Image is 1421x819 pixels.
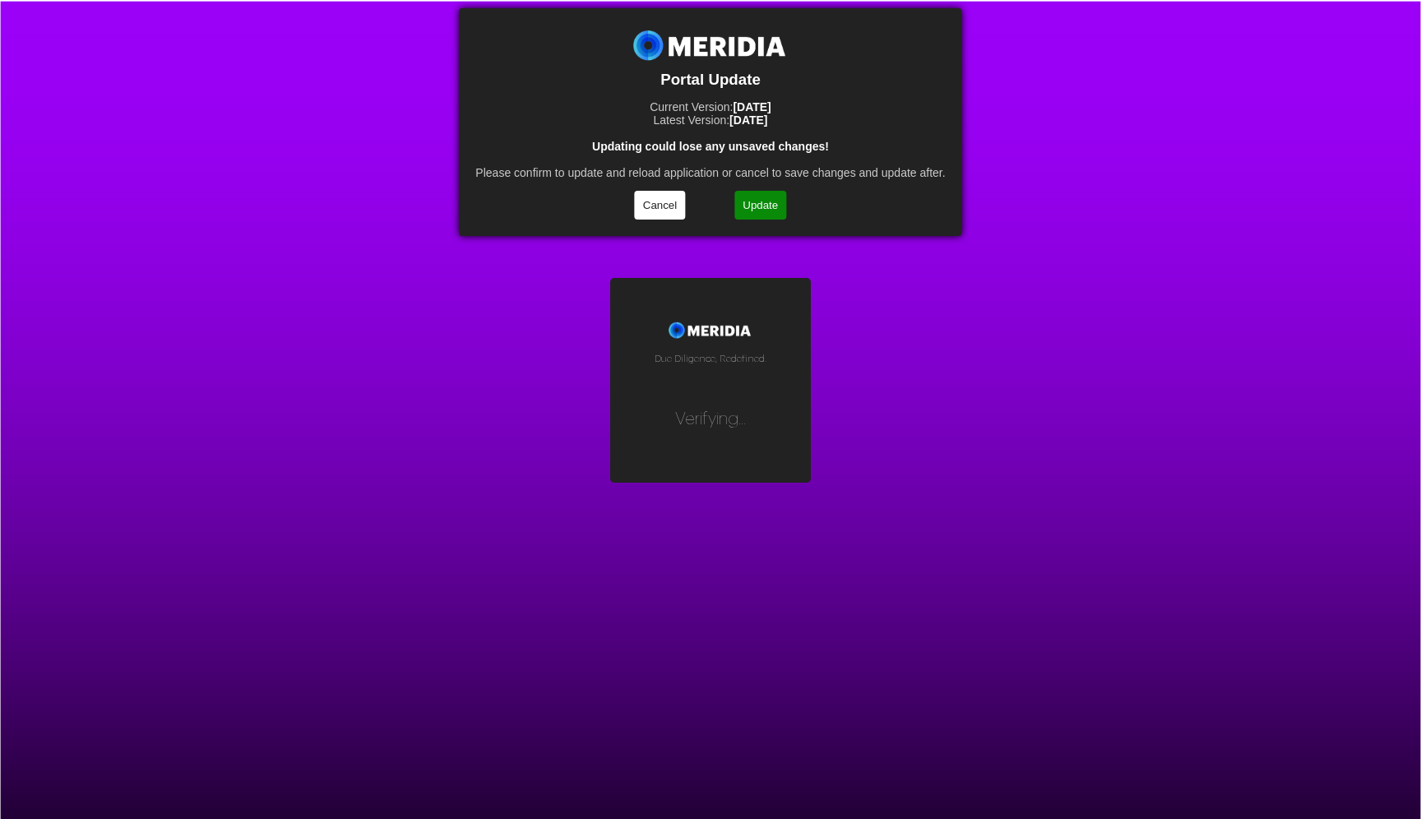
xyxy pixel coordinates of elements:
strong: [DATE] [733,100,771,113]
p: Current Version: Latest Version: Please confirm to update and reload application or cancel to sav... [475,100,945,179]
img: Meridia Logo [628,25,793,67]
button: Update [734,191,786,220]
h3: Portal Update [475,71,945,89]
strong: [DATE] [729,113,767,127]
strong: Updating could lose any unsaved changes! [592,140,829,153]
button: Cancel [635,191,686,220]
